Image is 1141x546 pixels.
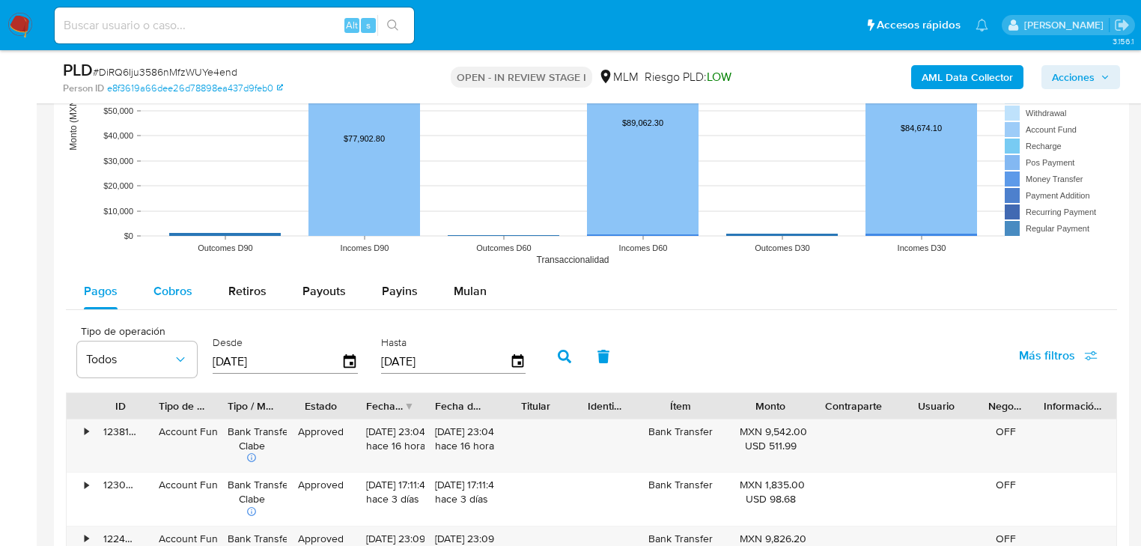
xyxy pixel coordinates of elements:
[645,69,731,85] span: Riesgo PLD:
[63,82,104,95] b: Person ID
[976,19,988,31] a: Notificaciones
[598,69,639,85] div: MLM
[366,18,371,32] span: s
[1041,65,1120,89] button: Acciones
[55,16,414,35] input: Buscar usuario o caso...
[1113,35,1134,47] span: 3.156.1
[707,68,731,85] span: LOW
[1024,18,1109,32] p: erika.juarez@mercadolibre.com.mx
[922,65,1013,89] b: AML Data Collector
[1114,17,1130,33] a: Salir
[93,64,237,79] span: # DiRQ6Iju3586nMfzWUYe4end
[877,17,961,33] span: Accesos rápidos
[63,58,93,82] b: PLD
[1052,65,1095,89] span: Acciones
[911,65,1023,89] button: AML Data Collector
[107,82,283,95] a: e8f3619a66dee26d78898ea437d9feb0
[377,15,408,36] button: search-icon
[451,67,592,88] p: OPEN - IN REVIEW STAGE I
[346,18,358,32] span: Alt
